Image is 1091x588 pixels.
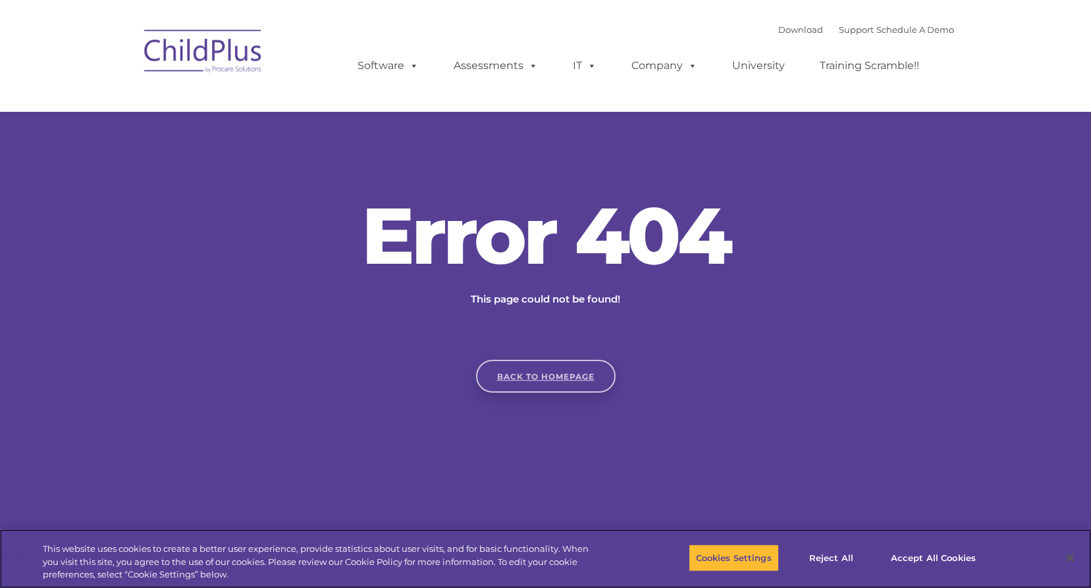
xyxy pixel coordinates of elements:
[43,543,600,581] div: This website uses cookies to create a better user experience, provide statistics about user visit...
[408,291,684,307] p: This page could not be found!
[807,53,932,79] a: Training Scramble!!
[689,544,779,572] button: Cookies Settings
[440,53,551,79] a: Assessments
[348,196,743,275] h2: Error 404
[719,53,798,79] a: University
[790,544,872,572] button: Reject All
[344,53,432,79] a: Software
[778,24,954,35] font: |
[476,360,616,393] a: Back to homepage
[876,24,954,35] a: Schedule A Demo
[618,53,710,79] a: Company
[839,24,874,35] a: Support
[1055,543,1084,572] button: Close
[778,24,823,35] a: Download
[884,544,983,572] button: Accept All Cookies
[138,20,269,86] img: ChildPlus by Procare Solutions
[560,53,610,79] a: IT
